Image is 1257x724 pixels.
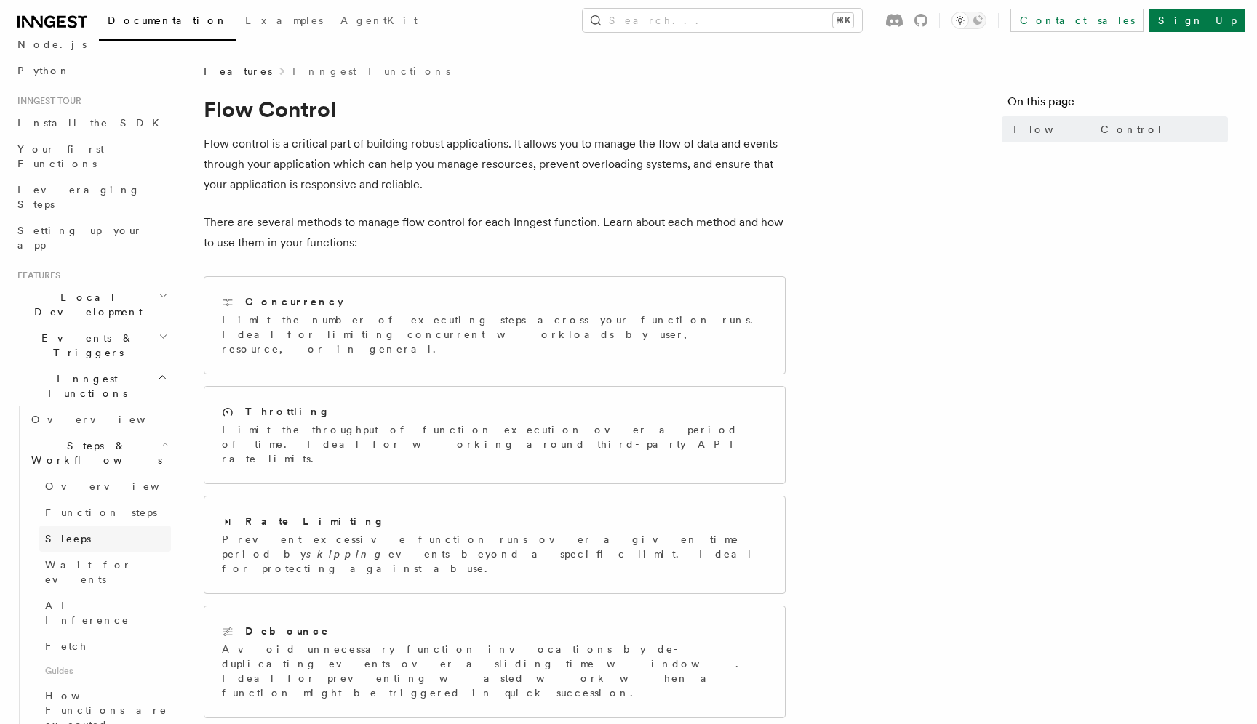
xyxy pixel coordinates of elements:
h2: Concurrency [245,294,343,309]
span: Overview [45,480,195,492]
h4: On this page [1007,93,1228,116]
a: Documentation [99,4,236,41]
a: Inngest Functions [292,64,450,79]
a: Sign Up [1149,9,1245,32]
a: Flow Control [1007,116,1228,142]
p: Flow control is a critical part of building robust applications. It allows you to manage the flow... [204,134,786,195]
a: Python [12,57,171,84]
a: Your first Functions [12,136,171,177]
a: Fetch [39,633,171,659]
span: Python [17,65,71,76]
span: AI Inference [45,600,129,626]
span: Features [204,64,272,79]
span: Overview [31,414,181,425]
h2: Throttling [245,404,330,419]
span: Node.js [17,39,87,50]
a: Leveraging Steps [12,177,171,217]
a: AgentKit [332,4,426,39]
span: Guides [39,659,171,683]
span: Setting up your app [17,225,143,251]
a: Function steps [39,499,171,526]
span: Leveraging Steps [17,184,140,210]
button: Toggle dark mode [951,12,986,29]
span: Flow Control [1013,122,1163,137]
span: Fetch [45,640,87,652]
a: Wait for events [39,552,171,592]
span: Events & Triggers [12,331,159,360]
button: Steps & Workflows [25,433,171,473]
span: Inngest Functions [12,371,157,401]
p: Avoid unnecessary function invocations by de-duplicating events over a sliding time window. Ideal... [222,642,767,700]
span: Documentation [108,15,228,26]
p: Limit the number of executing steps across your function runs. Ideal for limiting concurrent work... [222,313,767,356]
a: Examples [236,4,332,39]
span: Features [12,270,60,281]
span: Install the SDK [17,117,168,129]
span: Wait for events [45,559,132,585]
a: Contact sales [1010,9,1144,32]
button: Local Development [12,284,171,325]
h1: Flow Control [204,96,786,122]
a: DebounceAvoid unnecessary function invocations by de-duplicating events over a sliding time windo... [204,606,786,718]
button: Events & Triggers [12,325,171,366]
a: Overview [39,473,171,499]
h2: Rate Limiting [245,514,385,528]
button: Inngest Functions [12,366,171,406]
span: Function steps [45,507,157,518]
a: Node.js [12,31,171,57]
span: AgentKit [340,15,418,26]
h2: Debounce [245,624,330,638]
p: Limit the throughput of function execution over a period of time. Ideal for working around third-... [222,422,767,466]
p: There are several methods to manage flow control for each Inngest function. Learn about each meth... [204,212,786,253]
span: Inngest tour [12,95,81,107]
a: Overview [25,406,171,433]
a: Rate LimitingPrevent excessive function runs over a given time period byskippingevents beyond a s... [204,496,786,594]
a: AI Inference [39,592,171,633]
span: Sleeps [45,533,91,544]
span: Local Development [12,290,159,319]
span: Examples [245,15,323,26]
p: Prevent excessive function runs over a given time period by events beyond a specific limit. Ideal... [222,532,767,576]
a: ConcurrencyLimit the number of executing steps across your function runs. Ideal for limiting conc... [204,276,786,374]
span: Your first Functions [17,143,104,169]
a: Setting up your app [12,217,171,258]
a: Sleeps [39,526,171,552]
em: skipping [306,548,388,560]
a: ThrottlingLimit the throughput of function execution over a period of time. Ideal for working aro... [204,386,786,484]
kbd: ⌘K [833,13,853,28]
a: Install the SDK [12,110,171,136]
button: Search...⌘K [583,9,862,32]
span: Steps & Workflows [25,438,162,467]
